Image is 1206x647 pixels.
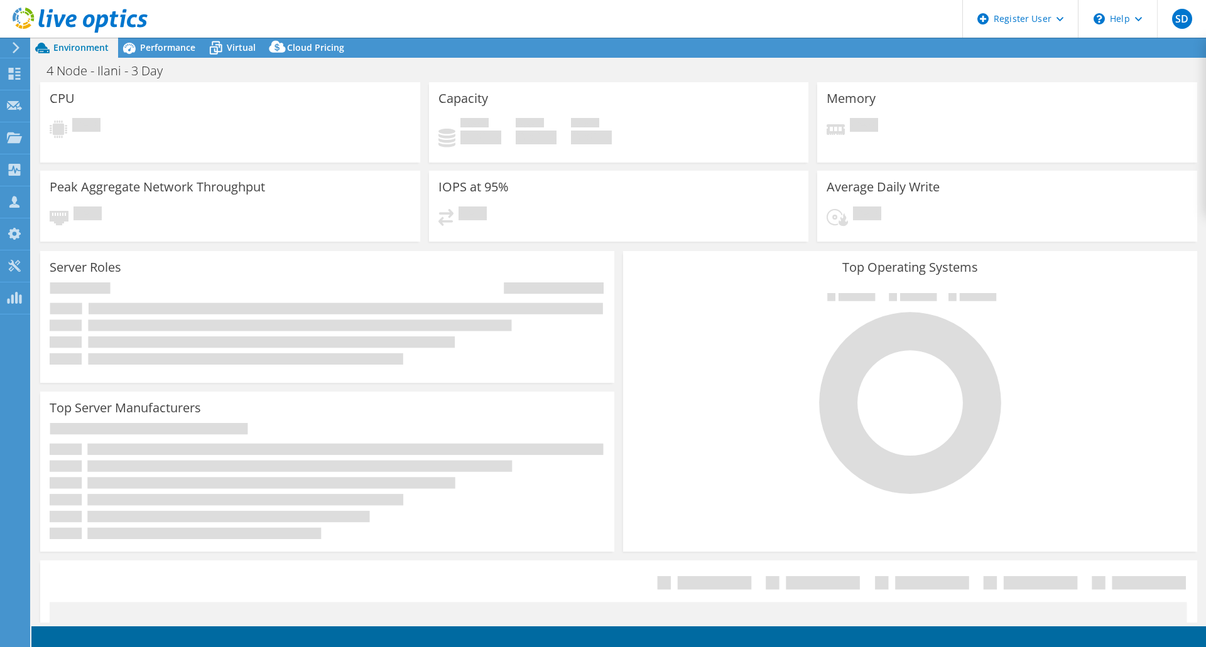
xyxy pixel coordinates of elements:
h3: Top Server Manufacturers [50,401,201,415]
span: Virtual [227,41,256,53]
h3: Server Roles [50,260,121,274]
span: Pending [73,206,102,223]
h3: IOPS at 95% [438,180,509,194]
span: Pending [72,118,100,135]
h3: Capacity [438,92,488,105]
h3: Average Daily Write [827,180,940,194]
span: Free [516,118,544,131]
h1: 4 Node - Ilani - 3 Day [41,64,182,78]
svg: \n [1094,13,1105,24]
span: Pending [850,118,878,135]
span: Used [460,118,489,131]
span: Pending [459,206,487,223]
h4: 0 GiB [460,131,501,144]
h4: 0 GiB [571,131,612,144]
span: Performance [140,41,195,53]
h3: CPU [50,92,75,105]
span: Total [571,118,599,131]
span: Environment [53,41,109,53]
span: Cloud Pricing [287,41,344,53]
h3: Memory [827,92,876,105]
span: Pending [853,206,881,223]
h4: 0 GiB [516,131,557,144]
h3: Peak Aggregate Network Throughput [50,180,265,194]
span: SD [1172,9,1192,29]
h3: Top Operating Systems [633,260,1188,274]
